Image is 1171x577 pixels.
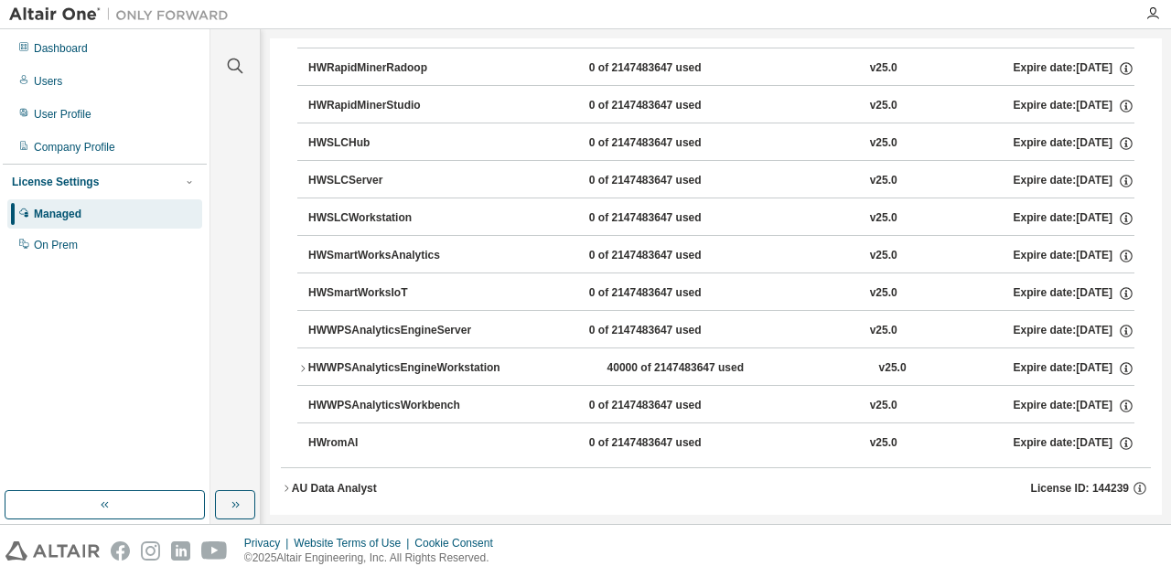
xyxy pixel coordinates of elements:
[308,311,1134,351] button: HWWPSAnalyticsEngineServer0 of 2147483647 usedv25.0Expire date:[DATE]
[308,323,473,339] div: HWWPSAnalyticsEngineServer
[292,481,377,496] div: AU Data Analyst
[141,541,160,561] img: instagram.svg
[308,48,1134,89] button: HWRapidMinerRadoop0 of 2147483647 usedv25.0Expire date:[DATE]
[308,360,500,377] div: HWWPSAnalyticsEngineWorkstation
[201,541,228,561] img: youtube.svg
[1014,435,1134,452] div: Expire date: [DATE]
[1014,360,1134,377] div: Expire date: [DATE]
[1014,323,1134,339] div: Expire date: [DATE]
[870,135,897,152] div: v25.0
[589,323,754,339] div: 0 of 2147483647 used
[879,360,907,377] div: v25.0
[414,536,503,550] div: Cookie Consent
[607,360,772,377] div: 40000 of 2147483647 used
[589,285,754,302] div: 0 of 2147483647 used
[34,207,81,221] div: Managed
[589,135,754,152] div: 0 of 2147483647 used
[308,86,1134,126] button: HWRapidMinerStudio0 of 2147483647 usedv25.0Expire date:[DATE]
[870,173,897,189] div: v25.0
[244,536,294,550] div: Privacy
[294,536,414,550] div: Website Terms of Use
[1014,135,1134,152] div: Expire date: [DATE]
[308,248,473,264] div: HWSmartWorksAnalytics
[308,273,1134,314] button: HWSmartWorksIoT0 of 2147483647 usedv25.0Expire date:[DATE]
[244,550,504,566] p: © 2025 Altair Engineering, Inc. All Rights Reserved.
[589,435,754,452] div: 0 of 2147483647 used
[1014,285,1134,302] div: Expire date: [DATE]
[870,398,897,414] div: v25.0
[12,175,99,189] div: License Settings
[1014,60,1134,77] div: Expire date: [DATE]
[870,98,897,114] div: v25.0
[1014,98,1134,114] div: Expire date: [DATE]
[308,161,1134,201] button: HWSLCServer0 of 2147483647 usedv25.0Expire date:[DATE]
[308,435,473,452] div: HWromAI
[34,140,115,155] div: Company Profile
[1014,210,1134,227] div: Expire date: [DATE]
[308,135,473,152] div: HWSLCHub
[34,41,88,56] div: Dashboard
[308,198,1134,239] button: HWSLCWorkstation0 of 2147483647 usedv25.0Expire date:[DATE]
[870,323,897,339] div: v25.0
[308,123,1134,164] button: HWSLCHub0 of 2147483647 usedv25.0Expire date:[DATE]
[9,5,238,24] img: Altair One
[1014,248,1134,264] div: Expire date: [DATE]
[308,60,473,77] div: HWRapidMinerRadoop
[589,60,754,77] div: 0 of 2147483647 used
[308,173,473,189] div: HWSLCServer
[589,248,754,264] div: 0 of 2147483647 used
[308,236,1134,276] button: HWSmartWorksAnalytics0 of 2147483647 usedv25.0Expire date:[DATE]
[589,210,754,227] div: 0 of 2147483647 used
[870,285,897,302] div: v25.0
[870,435,897,452] div: v25.0
[308,210,473,227] div: HWSLCWorkstation
[589,173,754,189] div: 0 of 2147483647 used
[870,248,897,264] div: v25.0
[171,541,190,561] img: linkedin.svg
[1014,173,1134,189] div: Expire date: [DATE]
[1031,481,1129,496] span: License ID: 144239
[308,423,1134,464] button: HWromAI0 of 2147483647 usedv25.0Expire date:[DATE]
[308,398,473,414] div: HWWPSAnalyticsWorkbench
[308,98,473,114] div: HWRapidMinerStudio
[308,386,1134,426] button: HWWPSAnalyticsWorkbench0 of 2147483647 usedv25.0Expire date:[DATE]
[589,398,754,414] div: 0 of 2147483647 used
[308,285,473,302] div: HWSmartWorksIoT
[281,468,1151,508] button: AU Data AnalystLicense ID: 144239
[34,238,78,252] div: On Prem
[34,107,91,122] div: User Profile
[5,541,100,561] img: altair_logo.svg
[111,541,130,561] img: facebook.svg
[870,210,897,227] div: v25.0
[297,348,1134,389] button: HWWPSAnalyticsEngineWorkstation40000 of 2147483647 usedv25.0Expire date:[DATE]
[1014,398,1134,414] div: Expire date: [DATE]
[34,74,62,89] div: Users
[589,98,754,114] div: 0 of 2147483647 used
[870,60,897,77] div: v25.0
